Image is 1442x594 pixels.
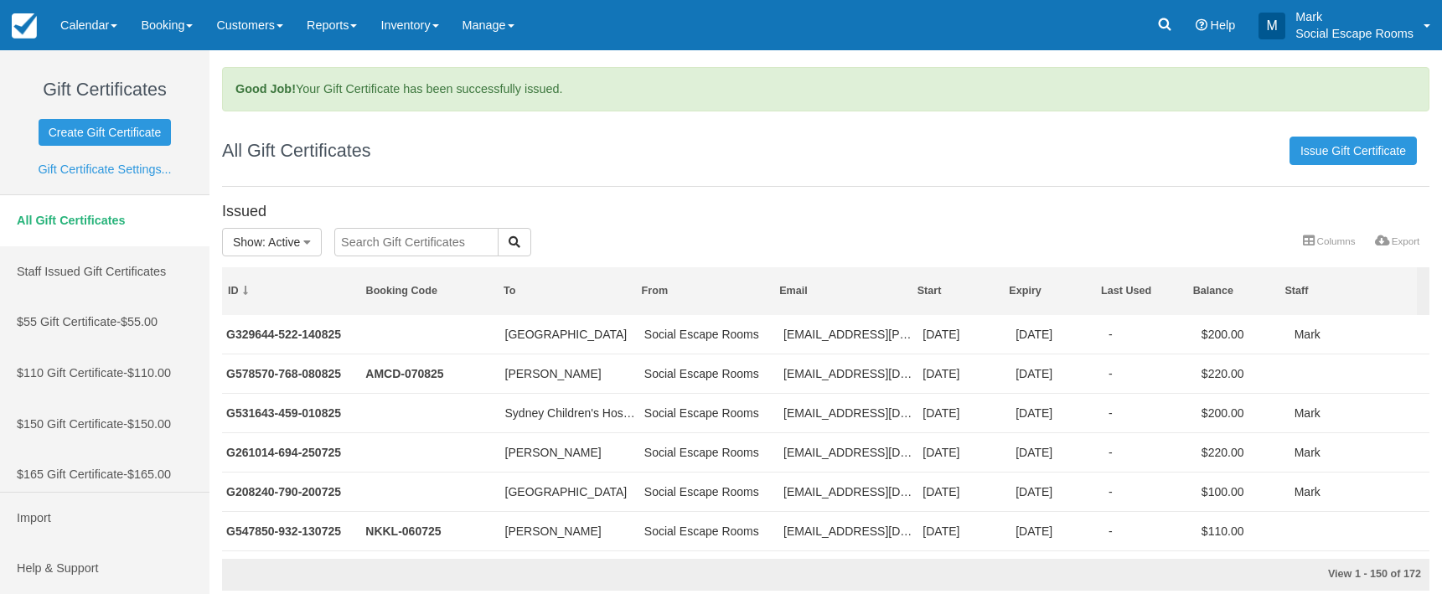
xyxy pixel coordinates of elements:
[334,228,499,256] input: Search Gift Certificates
[779,394,918,433] td: rosetta.papallo1@gmail.com
[361,354,500,394] td: AMCD-070825
[361,551,500,591] td: BDRX-120725
[222,473,361,512] td: G208240-790-200725
[222,228,322,256] button: Show: Active
[779,551,918,591] td: lachy8910@gmail.com
[1293,230,1365,253] a: Columns
[501,394,640,433] td: Sydney Children's Hospitals Foundation
[226,524,341,538] a: G547850-932-130725
[1197,394,1290,433] td: $200.00
[1193,284,1274,298] div: Balance
[1011,512,1104,551] td: 12/07/2028
[1011,551,1104,591] td: 11/07/2028
[235,82,296,96] strong: Good Job!
[918,551,1011,591] td: 12/07/2025
[501,354,640,394] td: Laura Grubisa
[501,512,640,551] td: Colin Liang
[1211,18,1236,32] span: Help
[917,284,998,298] div: Start
[222,315,361,354] td: G329644-522-140825
[233,235,262,249] span: Show
[918,433,1011,473] td: 25/07/2025
[17,467,123,481] span: $165 Gift Certificate
[222,433,361,473] td: G261014-694-250725
[779,473,918,512] td: wideviewpsfete@gmail.com
[1104,394,1197,433] td: -
[366,284,493,298] div: Booking Code
[501,315,640,354] td: Petersham Public School
[1104,354,1197,394] td: -
[501,551,640,591] td: Lachlan
[12,13,37,39] img: checkfront-main-nav-mini-logo.png
[918,473,1011,512] td: 20/07/2025
[121,315,158,328] span: $55.00
[1197,551,1290,591] td: $110.00
[365,367,443,380] a: AMCD-070825
[222,394,361,433] td: G531643-459-010825
[226,328,341,341] a: G329644-522-140825
[1284,284,1411,298] div: Staff
[127,366,171,380] span: $110.00
[1104,473,1197,512] td: -
[1104,315,1197,354] td: -
[1197,473,1290,512] td: $100.00
[1104,551,1197,591] td: -
[640,512,779,551] td: Social Escape Rooms
[642,284,768,298] div: From
[222,354,361,394] td: G578570-768-080825
[501,473,640,512] td: Wideview Public School
[17,417,123,431] span: $150 Gift Certificate
[226,485,341,498] a: G208240-790-200725
[222,551,361,591] td: G154806-498-120725
[38,163,171,176] a: Gift Certificate Settings...
[779,433,918,473] td: andrewjedmo@gmail.com
[1104,512,1197,551] td: -
[779,354,918,394] td: lauragrubisa@gmail.com
[365,524,441,538] a: NKKL-060725
[1290,433,1429,473] td: Mark
[361,512,500,551] td: NKKL-060725
[1197,512,1290,551] td: $110.00
[501,433,640,473] td: Andrew Edmondson
[127,467,171,481] span: $165.00
[262,235,300,249] span: : Active
[918,512,1011,551] td: 13/07/2025
[779,512,918,551] td: colin.liang90@gmail.com
[1259,13,1285,39] div: M
[226,406,341,420] a: G531643-459-010825
[918,354,1011,394] td: 08/08/2025
[1290,394,1429,433] td: Mark
[640,551,779,591] td: Dad
[1197,433,1290,473] td: $220.00
[1009,284,1089,298] div: Expiry
[17,315,116,328] span: $55 Gift Certificate
[17,366,123,380] span: $110 Gift Certificate
[779,315,918,354] td: kat.colgan@petershampandc.org.au
[226,367,341,380] a: G578570-768-080825
[918,394,1011,433] td: 01/08/2025
[1104,433,1197,473] td: -
[1011,433,1104,473] td: 25/07/2026
[1197,354,1290,394] td: $220.00
[222,512,361,551] td: G547850-932-130725
[1293,230,1429,256] ul: More
[1196,19,1207,31] i: Help
[39,119,172,146] a: Create Gift Certificate
[1011,473,1104,512] td: 20/07/2026
[640,315,779,354] td: Social Escape Rooms
[296,82,563,96] span: Your Gift Certificate has been successfully issued.
[226,446,341,459] a: G261014-694-250725
[222,204,1429,220] h4: Issued
[1295,8,1414,25] p: Mark
[1101,284,1181,298] div: Last Used
[1011,394,1104,433] td: 01/08/2026
[640,394,779,433] td: Social Escape Rooms
[1290,137,1417,165] a: Issue Gift Certificate
[1290,315,1429,354] td: Mark
[228,284,354,298] div: ID
[222,141,370,161] h1: All Gift Certificates
[1011,315,1104,354] td: 14/08/2026
[13,80,197,100] h1: Gift Certificates
[1011,354,1104,394] td: 07/08/2028
[640,473,779,512] td: Social Escape Rooms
